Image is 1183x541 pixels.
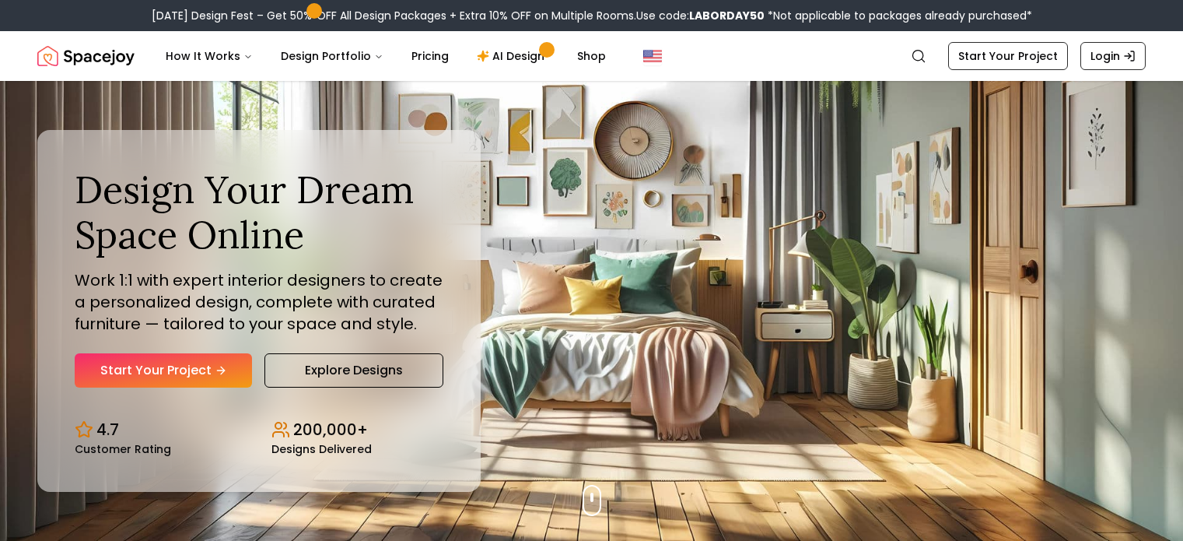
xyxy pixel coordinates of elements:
span: *Not applicable to packages already purchased* [765,8,1032,23]
a: Spacejoy [37,40,135,72]
button: Design Portfolio [268,40,396,72]
p: 4.7 [96,419,119,441]
p: 200,000+ [293,419,368,441]
a: Login [1080,42,1146,70]
p: Work 1:1 with expert interior designers to create a personalized design, complete with curated fu... [75,269,443,335]
small: Customer Rating [75,444,171,455]
a: AI Design [464,40,562,72]
a: Explore Designs [264,353,443,388]
img: Spacejoy Logo [37,40,135,72]
a: Start Your Project [75,353,252,388]
small: Designs Delivered [271,444,372,455]
div: Design stats [75,406,443,455]
nav: Global [37,31,1146,81]
a: Start Your Project [948,42,1068,70]
img: United States [643,47,662,65]
a: Shop [565,40,618,72]
div: [DATE] Design Fest – Get 50% OFF All Design Packages + Extra 10% OFF on Multiple Rooms. [152,8,1032,23]
span: Use code: [636,8,765,23]
h1: Design Your Dream Space Online [75,167,443,257]
b: LABORDAY50 [689,8,765,23]
button: How It Works [153,40,265,72]
a: Pricing [399,40,461,72]
nav: Main [153,40,618,72]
